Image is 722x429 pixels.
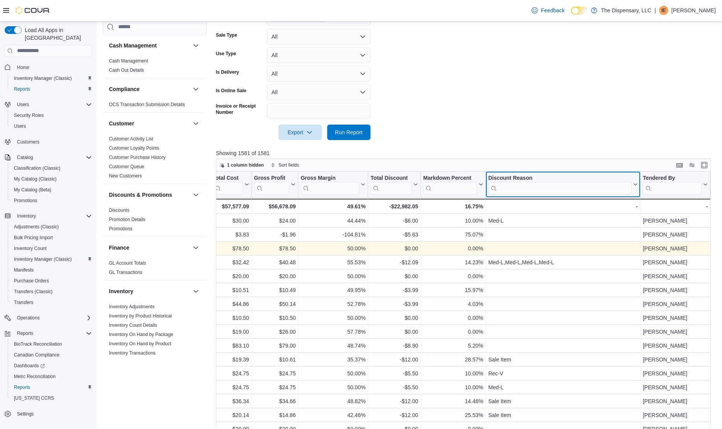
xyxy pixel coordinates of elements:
[109,260,146,266] a: GL Account Totals
[11,244,50,253] a: Inventory Count
[8,360,95,371] a: Dashboards
[109,68,144,73] a: Cash Out Details
[212,230,249,239] div: $3.83
[8,393,95,404] button: [US_STATE] CCRS
[643,272,708,281] div: [PERSON_NAME]
[8,174,95,184] button: My Catalog (Classic)
[109,304,155,309] a: Inventory Adjustments
[267,66,370,81] button: All
[11,339,92,349] span: BioTrack Reconciliation
[370,299,418,309] div: -$3.99
[227,162,264,168] span: 1 column hidden
[254,299,296,309] div: $50.14
[14,409,37,419] a: Settings
[11,361,92,370] span: Dashboards
[279,162,299,168] span: Sort fields
[109,332,173,337] a: Inventory On Hand by Package
[109,85,139,93] h3: Compliance
[8,184,95,195] button: My Catalog (Beta)
[212,341,249,350] div: $83.10
[103,134,207,184] div: Customer
[109,67,144,73] span: Cash Out Details
[14,86,30,92] span: Reports
[212,299,249,309] div: $44.86
[212,174,243,182] div: Total Cost
[370,285,418,295] div: -$3.99
[14,256,72,262] span: Inventory Manager (Classic)
[14,123,26,129] span: Users
[8,84,95,95] button: Reports
[301,230,365,239] div: -104.81%
[488,174,632,182] div: Discount Reason
[109,164,144,170] span: Customer Queue
[109,244,190,252] button: Finance
[370,230,418,239] div: -$5.63
[11,298,92,307] span: Transfers
[11,255,75,264] a: Inventory Manager (Classic)
[254,244,296,253] div: $78.50
[14,63,32,72] a: Home
[423,258,483,267] div: 14.23%
[14,187,51,193] span: My Catalog (Beta)
[216,51,236,57] label: Use Type
[11,111,92,120] span: Security Roles
[423,216,483,225] div: 10.00%
[301,313,365,323] div: 50.00%
[109,42,157,49] h3: Cash Management
[254,327,296,336] div: $26.00
[301,327,365,336] div: 57.78%
[8,195,95,206] button: Promotions
[14,313,43,323] button: Operations
[643,299,708,309] div: [PERSON_NAME]
[11,361,48,370] a: Dashboards
[488,216,638,225] div: Med-L
[370,327,418,336] div: $0.00
[109,260,146,266] span: GL Account Totals
[11,222,92,231] span: Adjustments (Classic)
[8,221,95,232] button: Adjustments (Classic)
[254,174,289,194] div: Gross Profit
[14,100,32,109] button: Users
[370,258,418,267] div: -$12.09
[601,6,651,15] p: The Dispensary, LLC
[14,384,30,390] span: Reports
[254,230,296,239] div: -$1.96
[11,287,56,296] a: Transfers (Classic)
[109,173,142,179] a: New Customers
[423,327,483,336] div: 0.00%
[643,244,708,253] div: [PERSON_NAME]
[14,313,92,323] span: Operations
[254,341,296,350] div: $79.00
[11,122,92,131] span: Users
[216,32,237,38] label: Sale Type
[11,244,92,253] span: Inventory Count
[11,394,92,403] span: Washington CCRS
[370,174,412,182] div: Total Discount
[423,244,483,253] div: 0.00%
[8,275,95,286] button: Purchase Orders
[109,226,133,231] a: Promotions
[109,244,129,252] h3: Finance
[643,258,708,267] div: [PERSON_NAME]
[109,331,173,338] span: Inventory On Hand by Package
[8,121,95,132] button: Users
[109,191,190,199] button: Discounts & Promotions
[109,269,143,275] span: GL Transactions
[301,285,365,295] div: 49.95%
[643,313,708,323] div: [PERSON_NAME]
[11,265,37,275] a: Manifests
[301,299,365,309] div: 52.78%
[11,287,92,296] span: Transfers (Classic)
[109,102,185,107] a: OCS Transaction Submission Details
[109,322,157,328] span: Inventory Count Details
[11,84,92,94] span: Reports
[14,409,92,419] span: Settings
[11,255,92,264] span: Inventory Manager (Classic)
[14,211,39,221] button: Inventory
[643,327,708,336] div: [PERSON_NAME]
[301,174,365,194] button: Gross Margin
[423,230,483,239] div: 75.07%
[14,100,92,109] span: Users
[370,202,418,211] div: -$22,982.05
